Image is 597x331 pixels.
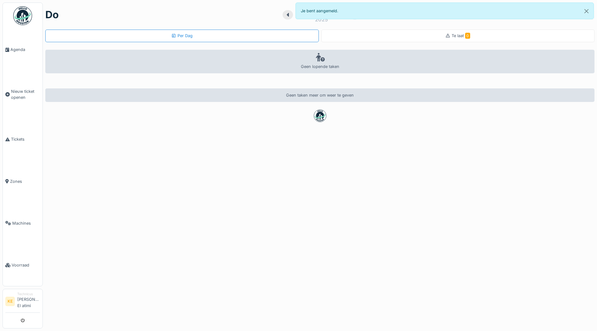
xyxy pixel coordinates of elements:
[296,3,594,19] div: Je bent aangemeld.
[10,178,40,184] span: Zones
[10,47,40,53] span: Agenda
[11,136,40,142] span: Tickets
[3,70,42,118] a: Nieuw ticket openen
[13,6,32,25] img: Badge_color-CXgf-gQk.svg
[3,119,42,160] a: Tickets
[12,220,40,226] span: Machines
[315,16,328,23] div: 2025
[12,262,40,268] span: Voorraad
[3,29,42,70] a: Agenda
[45,50,594,73] div: Geen lopende taken
[171,33,193,39] div: Per Dag
[452,33,470,38] span: Te laat
[5,292,40,313] a: KE Technicus[PERSON_NAME] El atimi
[314,109,326,122] img: badge-BVDL4wpA.svg
[17,292,40,311] li: [PERSON_NAME] El atimi
[465,33,470,39] span: 0
[11,88,40,100] span: Nieuw ticket openen
[45,9,59,21] h1: do
[3,160,42,202] a: Zones
[17,292,40,296] div: Technicus
[45,88,594,102] div: Geen taken meer om weer te geven
[3,244,42,286] a: Voorraad
[5,297,15,306] li: KE
[3,202,42,244] a: Machines
[579,3,594,20] button: Close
